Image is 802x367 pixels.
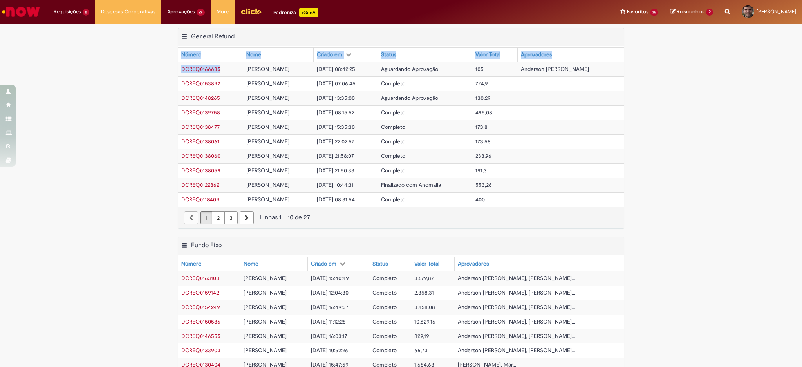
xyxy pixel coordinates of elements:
h2: Fundo Fixo [191,241,222,249]
span: Completo [381,80,405,87]
span: Anderson [PERSON_NAME], [PERSON_NAME]... [458,347,575,354]
span: Completo [372,289,397,296]
span: 553,26 [475,181,492,188]
span: [DATE] 10:44:31 [317,181,354,188]
span: [PERSON_NAME] [246,65,289,72]
span: 2 [706,9,713,16]
div: Número [181,51,201,59]
span: Anderson [PERSON_NAME], [PERSON_NAME]... [458,333,575,340]
span: [PERSON_NAME] [757,8,796,15]
span: DCREQ0133903 [181,347,220,354]
div: Padroniza [273,8,318,17]
span: Anderson [PERSON_NAME] [521,65,589,72]
a: Abrir Registro: DCREQ0153892 [181,80,220,87]
span: DCREQ0153892 [181,80,220,87]
span: [PERSON_NAME] [244,333,287,340]
span: [PERSON_NAME] [246,109,289,116]
span: [DATE] 08:31:54 [317,196,355,203]
a: Abrir Registro: DCREQ0138061 [181,138,219,145]
span: Completo [381,123,405,130]
span: DCREQ0154249 [181,304,220,311]
span: [DATE] 16:49:37 [311,304,349,311]
span: [PERSON_NAME] [246,181,289,188]
span: [PERSON_NAME] [246,123,289,130]
span: [PERSON_NAME] [246,167,289,174]
span: Requisições [54,8,81,16]
span: [DATE] 21:58:07 [317,152,354,159]
a: Abrir Registro: DCREQ0138059 [181,167,220,174]
span: Completo [381,196,405,203]
span: 66,73 [414,347,428,354]
img: ServiceNow [1,4,41,20]
div: Número [181,260,201,268]
span: 191,3 [475,167,487,174]
div: Nome [246,51,261,59]
span: 724,9 [475,80,488,87]
span: 3.428,08 [414,304,435,311]
span: DCREQ0138059 [181,167,220,174]
div: Criado em [311,260,336,268]
span: 105 [475,65,484,72]
button: General Refund Menu de contexto [181,33,188,43]
span: DCREQ0159142 [181,289,219,296]
span: DCREQ0163103 [181,275,219,282]
span: [DATE] 12:04:30 [311,289,349,296]
span: [DATE] 15:35:30 [317,123,355,130]
button: Fundo Fixo Menu de contexto [181,241,188,251]
h2: General Refund [191,33,235,40]
span: [PERSON_NAME] [246,196,289,203]
a: Abrir Registro: DCREQ0150586 [181,318,220,325]
span: DCREQ0138477 [181,123,220,130]
span: Despesas Corporativas [101,8,155,16]
span: 829,19 [414,333,429,340]
div: Valor Total [414,260,439,268]
span: Completo [372,333,397,340]
span: 130,29 [475,94,491,101]
span: [DATE] 11:12:28 [311,318,346,325]
span: DCREQ0138060 [181,152,220,159]
span: [PERSON_NAME] [246,94,289,101]
a: Página 1 [200,211,212,224]
div: Valor Total [475,51,500,59]
a: Abrir Registro: DCREQ0148265 [181,94,220,101]
div: Status [372,260,388,268]
span: [PERSON_NAME] [246,80,289,87]
a: Abrir Registro: DCREQ0133903 [181,347,220,354]
span: Anderson [PERSON_NAME], [PERSON_NAME]... [458,289,575,296]
span: Completo [372,318,397,325]
span: 233,96 [475,152,491,159]
div: Criado em [317,51,342,59]
a: Rascunhos [670,8,713,16]
span: DCREQ0139758 [181,109,220,116]
span: Anderson [PERSON_NAME], [PERSON_NAME]... [458,318,575,325]
a: Abrir Registro: DCREQ0138477 [181,123,220,130]
span: DCREQ0166635 [181,65,220,72]
span: [DATE] 22:02:57 [317,138,354,145]
span: [DATE] 10:52:26 [311,347,348,354]
div: Nome [244,260,258,268]
span: Anderson [PERSON_NAME], [PERSON_NAME]... [458,275,575,282]
span: [PERSON_NAME] [246,138,289,145]
span: [PERSON_NAME] [244,318,287,325]
a: Abrir Registro: DCREQ0154249 [181,304,220,311]
img: click_logo_yellow_360x200.png [240,5,262,17]
span: DCREQ0122862 [181,181,219,188]
span: [DATE] 21:50:33 [317,167,354,174]
span: More [217,8,229,16]
span: DCREQ0118409 [181,196,219,203]
div: Status [381,51,396,59]
div: Aprovadores [521,51,552,59]
span: [PERSON_NAME] [244,347,287,354]
span: [DATE] 13:35:00 [317,94,355,101]
span: 3.679,87 [414,275,434,282]
a: Abrir Registro: DCREQ0159142 [181,289,219,296]
a: Abrir Registro: DCREQ0163103 [181,275,219,282]
a: Abrir Registro: DCREQ0146555 [181,333,220,340]
a: Abrir Registro: DCREQ0122862 [181,181,219,188]
a: Abrir Registro: DCREQ0138060 [181,152,220,159]
span: 173,58 [475,138,491,145]
span: 2.358,31 [414,289,434,296]
span: DCREQ0148265 [181,94,220,101]
div: Aprovadores [458,260,489,268]
span: DCREQ0138061 [181,138,219,145]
